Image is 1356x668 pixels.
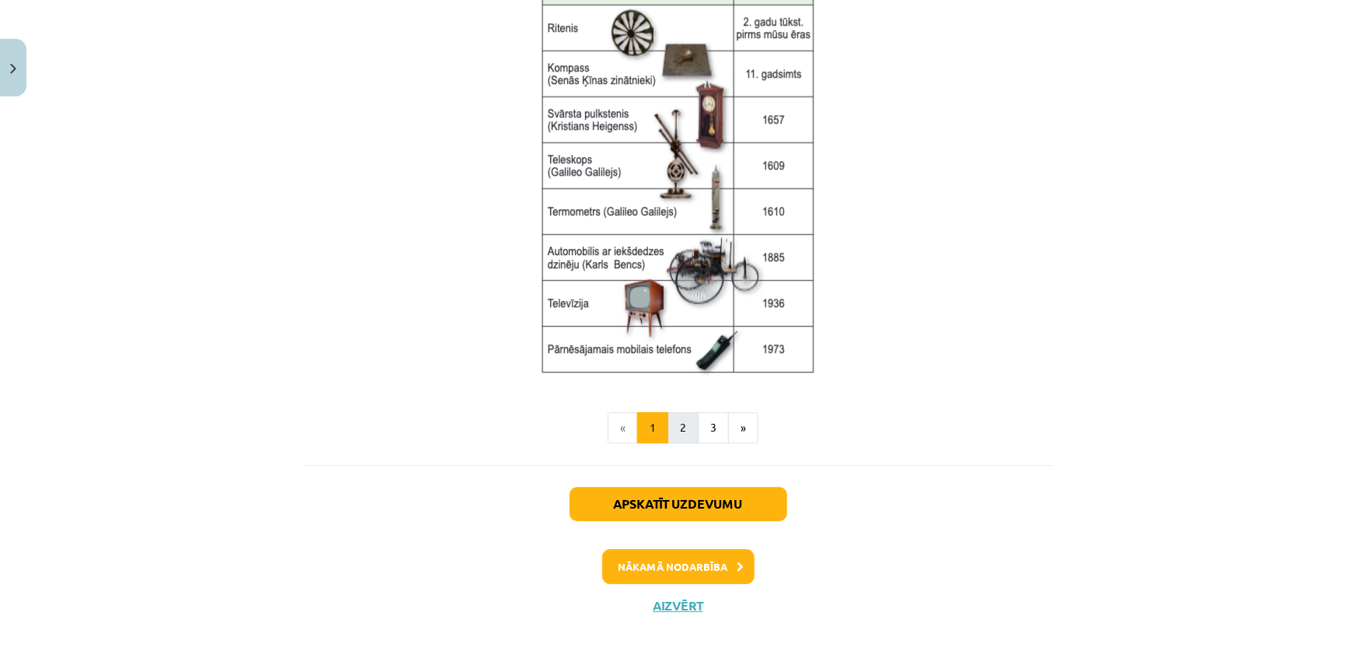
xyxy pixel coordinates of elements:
[570,487,787,521] button: Apskatīt uzdevumu
[728,412,758,443] button: »
[649,598,708,614] button: Aizvērt
[698,412,729,443] button: 3
[668,412,699,443] button: 2
[637,412,668,443] button: 1
[10,64,16,74] img: icon-close-lesson-0947bae3869378f0d4975bcd49f059093ad1ed9edebbc8119c70593378902aed.svg
[303,412,1054,443] nav: Page navigation example
[602,549,755,585] button: Nākamā nodarbība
